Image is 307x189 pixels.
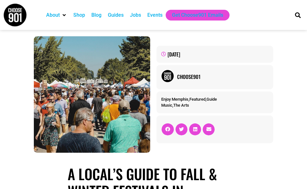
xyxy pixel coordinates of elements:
div: Search [293,10,303,20]
nav: Main nav [43,10,286,21]
a: Jobs [130,11,141,19]
div: About [43,10,70,21]
a: About [46,11,60,19]
a: Music [161,103,172,108]
a: The Arts [173,103,189,108]
span: , , [161,97,217,102]
a: Enjoy Memphis [161,97,188,102]
time: [DATE] [168,50,180,58]
a: Get Choose901 Emails [172,11,223,19]
a: Events [147,11,163,19]
a: Guide [206,97,217,102]
div: Share on facebook [162,123,174,135]
a: Shop [73,11,85,19]
a: Featured [189,97,206,102]
span: , [161,103,189,108]
a: Guides [108,11,124,19]
a: Blog [91,11,101,19]
img: Picture of Choose901 [161,70,174,82]
div: Share on linkedin [189,123,201,135]
div: Share on email [203,123,215,135]
div: Share on twitter [175,123,187,135]
a: Choose901 [177,73,268,80]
